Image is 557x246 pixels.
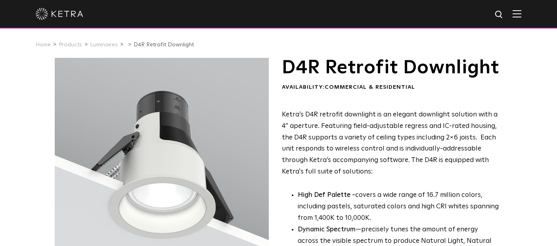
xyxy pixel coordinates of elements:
[282,84,500,92] div: Availability:
[282,58,500,78] h1: D4R Retrofit Downlight
[134,42,194,48] a: D4R Retrofit Downlight
[36,42,51,48] a: Home
[298,226,356,233] strong: Dynamic Spectrum
[282,109,500,178] p: Ketra’s D4R retrofit downlight is an elegant downlight solution with a 4” aperture. Featuring fie...
[325,84,415,90] span: Commercial & Residential
[513,10,521,17] img: Hamburger%20Nav.svg
[494,10,504,20] img: search icon
[36,8,83,20] img: ketra-logo-2019-white
[90,42,118,48] a: Luminaires
[298,190,500,224] p: covers a wide range of 16.7 million colors, including pastels, saturated colors and high CRI whit...
[59,42,82,48] a: Products
[298,192,355,198] strong: High Def Palette -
